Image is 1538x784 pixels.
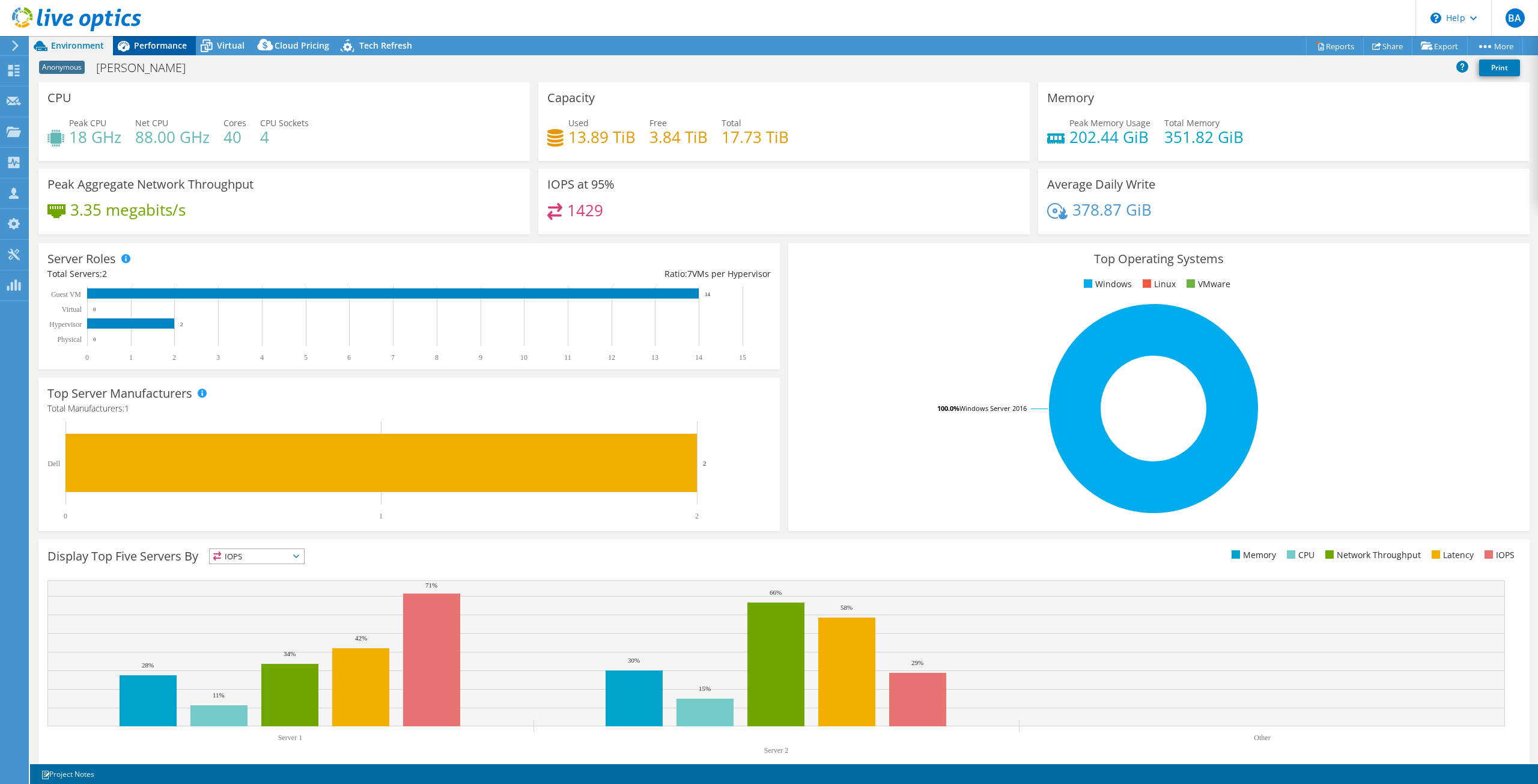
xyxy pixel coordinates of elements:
[1072,203,1152,216] h4: 378.87 GiB
[1430,13,1441,23] svg: \n
[32,767,103,782] a: Project Notes
[1229,548,1276,562] li: Memory
[649,130,708,144] h4: 3.84 TiB
[213,691,225,699] text: 11%
[85,353,89,362] text: 0
[93,306,96,312] text: 0
[1081,278,1132,291] li: Windows
[180,321,183,327] text: 2
[102,268,107,279] span: 2
[142,661,154,669] text: 28%
[1479,59,1520,76] a: Print
[47,91,71,105] h3: CPU
[770,589,782,596] text: 66%
[1184,278,1230,291] li: VMware
[1140,278,1176,291] li: Linux
[51,40,104,51] span: Environment
[1412,37,1468,55] a: Export
[568,117,589,129] span: Used
[911,659,923,666] text: 29%
[347,353,351,362] text: 6
[797,252,1521,266] h3: Top Operating Systems
[568,130,636,144] h4: 13.89 TiB
[435,353,439,362] text: 8
[722,117,741,129] span: Total
[284,650,296,657] text: 34%
[1363,37,1412,55] a: Share
[425,582,437,589] text: 71%
[93,336,96,342] text: 0
[1429,548,1474,562] li: Latency
[64,512,67,520] text: 0
[223,130,246,144] h4: 40
[134,40,187,51] span: Performance
[39,61,85,74] span: Anonymous
[47,460,60,468] text: Dell
[172,353,176,362] text: 2
[1069,130,1150,144] h4: 202.44 GiB
[47,267,409,281] div: Total Servers:
[705,291,711,297] text: 14
[359,40,412,51] span: Tech Refresh
[764,746,788,755] text: Server 2
[409,267,771,281] div: Ratio: VMs per Hypervisor
[547,178,615,191] h3: IOPS at 95%
[1482,548,1515,562] li: IOPS
[135,130,210,144] h4: 88.00 GHz
[49,320,82,329] text: Hypervisor
[547,91,595,105] h3: Capacity
[260,117,309,129] span: CPU Sockets
[391,353,395,362] text: 7
[124,403,129,414] span: 1
[304,353,308,362] text: 5
[355,634,367,642] text: 42%
[217,40,245,51] span: Virtual
[1506,8,1525,28] span: BA
[628,657,640,664] text: 30%
[275,40,329,51] span: Cloud Pricing
[91,61,204,74] h1: [PERSON_NAME]
[47,387,192,400] h3: Top Server Manufacturers
[687,268,692,279] span: 7
[278,734,302,742] text: Server 1
[479,353,482,362] text: 9
[62,305,82,314] text: Virtual
[1164,130,1244,144] h4: 351.82 GiB
[649,117,667,129] span: Free
[699,685,711,692] text: 15%
[739,353,746,362] text: 15
[260,353,264,362] text: 4
[70,203,186,216] h4: 3.35 megabits/s
[69,130,121,144] h4: 18 GHz
[567,204,603,217] h4: 1429
[1254,734,1270,742] text: Other
[47,252,116,266] h3: Server Roles
[1306,37,1364,55] a: Reports
[47,402,771,415] h4: Total Manufacturers:
[1047,178,1155,191] h3: Average Daily Write
[959,404,1027,413] tspan: Windows Server 2016
[695,353,702,362] text: 14
[1284,548,1315,562] li: CPU
[1047,91,1094,105] h3: Memory
[608,353,615,362] text: 12
[1322,548,1421,562] li: Network Throughput
[722,130,789,144] h4: 17.73 TiB
[135,117,168,129] span: Net CPU
[1164,117,1220,129] span: Total Memory
[379,512,383,520] text: 1
[69,117,106,129] span: Peak CPU
[1467,37,1523,55] a: More
[840,604,853,611] text: 58%
[564,353,571,362] text: 11
[51,290,81,299] text: Guest VM
[47,178,254,191] h3: Peak Aggregate Network Throughput
[1069,117,1150,129] span: Peak Memory Usage
[57,335,82,344] text: Physical
[695,512,699,520] text: 2
[129,353,133,362] text: 1
[223,117,246,129] span: Cores
[520,353,527,362] text: 10
[260,130,309,144] h4: 4
[703,460,707,467] text: 2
